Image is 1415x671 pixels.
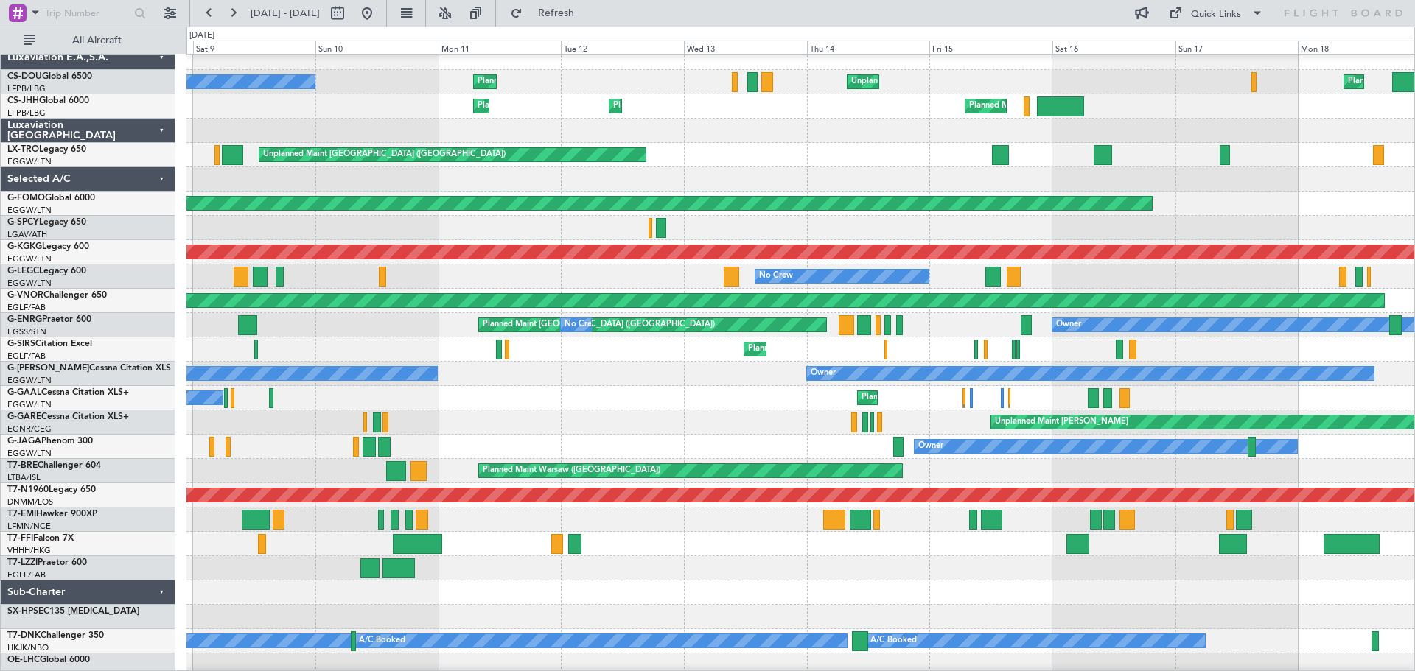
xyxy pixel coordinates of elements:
a: EGLF/FAB [7,351,46,362]
div: Mon 11 [439,41,562,54]
span: G-VNOR [7,291,43,300]
a: G-KGKGLegacy 600 [7,242,89,251]
span: All Aircraft [38,35,156,46]
div: Planned Maint [GEOGRAPHIC_DATA] ([GEOGRAPHIC_DATA]) [613,95,845,117]
a: G-FOMOGlobal 6000 [7,194,95,203]
a: G-SPCYLegacy 650 [7,218,86,227]
button: Quick Links [1161,1,1271,25]
a: DNMM/LOS [7,496,53,507]
span: CS-JHH [7,96,39,105]
div: Planned Maint [GEOGRAPHIC_DATA] ([GEOGRAPHIC_DATA]) [478,95,710,117]
div: [DATE] [189,29,214,42]
a: T7-EMIHawker 900XP [7,510,97,519]
span: G-GAAL [7,388,41,397]
a: EGSS/STN [7,326,46,337]
a: EGGW/LTN [7,375,52,386]
span: T7-N1960 [7,485,49,494]
a: LFMN/NCE [7,521,51,532]
a: G-VNORChallenger 650 [7,291,107,300]
button: Refresh [503,1,592,25]
a: G-SIRSCitation Excel [7,340,92,348]
a: T7-LZZIPraetor 600 [7,558,87,567]
a: T7-BREChallenger 604 [7,461,101,470]
a: CS-DOUGlobal 6500 [7,72,92,81]
div: Thu 14 [807,41,930,54]
span: G-SIRS [7,340,35,348]
a: T7-DNKChallenger 350 [7,631,104,640]
a: G-LEGCLegacy 600 [7,267,86,275]
span: T7-DNK [7,631,41,640]
a: EGNR/CEG [7,424,52,435]
span: LX-TRO [7,145,39,154]
div: Fri 15 [929,41,1052,54]
div: Sun 10 [315,41,439,54]
div: Sat 9 [193,41,316,54]
span: G-ENRG [7,315,42,324]
span: T7-LZZI [7,558,38,567]
div: Sun 17 [1175,41,1299,54]
a: OE-LHCGlobal 6000 [7,656,90,664]
div: Quick Links [1191,7,1241,22]
span: G-[PERSON_NAME] [7,364,89,373]
a: HKJK/NBO [7,642,49,653]
a: G-GARECessna Citation XLS+ [7,412,129,421]
div: No Crew [759,265,793,287]
span: G-KGKG [7,242,42,251]
a: EGLF/FAB [7,569,46,580]
div: A/C Booked [870,630,917,652]
span: SX-HPS [7,607,38,616]
div: Owner [1056,314,1081,336]
a: LX-TROLegacy 650 [7,145,86,154]
input: Trip Number [45,2,130,24]
a: EGGW/LTN [7,253,52,264]
a: T7-FFIFalcon 7X [7,534,74,543]
a: CS-JHHGlobal 6000 [7,96,89,105]
a: G-ENRGPraetor 600 [7,315,91,324]
div: Planned Maint [862,387,915,409]
span: T7-EMI [7,510,36,519]
span: T7-BRE [7,461,38,470]
span: Refresh [525,8,587,18]
a: G-[PERSON_NAME]Cessna Citation XLS [7,364,171,373]
div: Sat 16 [1052,41,1175,54]
span: G-SPCY [7,218,39,227]
span: G-LEGC [7,267,39,275]
a: VHHH/HKG [7,545,51,556]
div: Wed 13 [684,41,807,54]
a: LFPB/LBG [7,108,46,119]
a: EGGW/LTN [7,156,52,167]
a: LFPB/LBG [7,83,46,94]
span: G-GARE [7,412,41,421]
a: EGGW/LTN [7,205,52,216]
span: G-JAGA [7,437,41,446]
a: EGGW/LTN [7,278,52,289]
span: T7-FFI [7,534,33,543]
span: G-FOMO [7,194,45,203]
div: Unplanned Maint [GEOGRAPHIC_DATA] ([GEOGRAPHIC_DATA]) [851,71,1094,93]
a: EGLF/FAB [7,302,46,313]
a: T7-N1960Legacy 650 [7,485,96,494]
div: Planned Maint [GEOGRAPHIC_DATA] ([GEOGRAPHIC_DATA]) [483,314,715,336]
span: OE-LHC [7,656,40,664]
div: No Crew [565,314,598,336]
a: SX-HPSEC135 [MEDICAL_DATA] [7,607,139,616]
span: CS-DOU [7,72,42,81]
a: LGAV/ATH [7,229,47,240]
button: All Aircraft [16,29,160,52]
a: G-GAALCessna Citation XLS+ [7,388,129,397]
a: EGGW/LTN [7,399,52,410]
span: [DATE] - [DATE] [251,7,320,20]
div: Planned Maint [GEOGRAPHIC_DATA] ([GEOGRAPHIC_DATA]) [478,71,710,93]
div: Planned Maint [GEOGRAPHIC_DATA] ([GEOGRAPHIC_DATA]) [748,338,980,360]
a: G-JAGAPhenom 300 [7,437,93,446]
a: LTBA/ISL [7,472,41,483]
div: Unplanned Maint [PERSON_NAME] [995,411,1128,433]
div: A/C Booked [359,630,405,652]
a: EGGW/LTN [7,448,52,459]
div: Planned Maint [GEOGRAPHIC_DATA] ([GEOGRAPHIC_DATA]) [969,95,1201,117]
div: Owner [918,435,943,457]
div: Owner [811,362,836,384]
div: Planned Maint Warsaw ([GEOGRAPHIC_DATA]) [483,460,660,482]
div: Unplanned Maint [GEOGRAPHIC_DATA] ([GEOGRAPHIC_DATA]) [263,144,506,166]
div: Tue 12 [561,41,684,54]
